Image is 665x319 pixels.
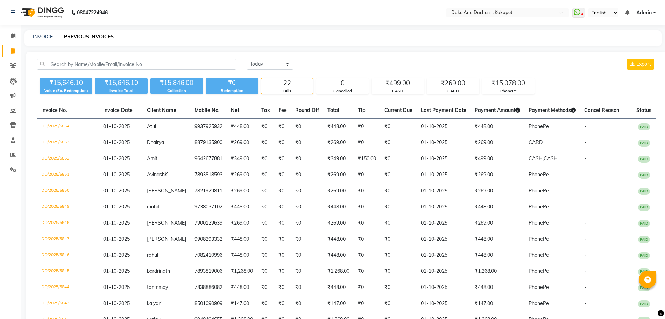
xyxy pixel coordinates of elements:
[103,204,130,210] span: 01-10-2025
[471,151,524,167] td: ₹499.00
[372,88,424,94] div: CASH
[95,88,148,94] div: Invoice Total
[471,215,524,231] td: ₹269.00
[638,188,650,195] span: PAID
[584,300,586,306] span: -
[147,252,158,258] span: rahul
[323,135,354,151] td: ₹269.00
[37,167,99,183] td: DD/2025/5851
[37,263,99,279] td: DD/2025/5845
[417,135,471,151] td: 01-10-2025
[147,107,176,113] span: Client Name
[190,215,227,231] td: 7900129639
[417,296,471,312] td: 01-10-2025
[190,151,227,167] td: 9642677881
[354,215,380,231] td: ₹0
[227,263,257,279] td: ₹1,268.00
[471,231,524,247] td: ₹448.00
[529,204,549,210] span: PhonePe
[638,220,650,227] span: PAID
[529,220,549,226] span: PhonePe
[291,151,323,167] td: ₹0
[274,183,291,199] td: ₹0
[529,187,549,194] span: PhonePe
[638,300,650,307] span: PAID
[227,167,257,183] td: ₹269.00
[103,300,130,306] span: 01-10-2025
[354,167,380,183] td: ₹0
[103,284,130,290] span: 01-10-2025
[147,139,164,146] span: Dhairya
[638,268,650,275] span: PAID
[40,88,92,94] div: Value (Ex. Redemption)
[584,139,586,146] span: -
[417,263,471,279] td: 01-10-2025
[257,263,274,279] td: ₹0
[380,135,417,151] td: ₹0
[190,199,227,215] td: 9738037102
[147,268,170,274] span: bardrinath
[636,61,651,67] span: Export
[323,263,354,279] td: ₹1,268.00
[421,107,466,113] span: Last Payment Date
[257,215,274,231] td: ₹0
[37,199,99,215] td: DD/2025/5849
[147,171,165,178] span: Avinash
[103,220,130,226] span: 01-10-2025
[327,107,339,113] span: Total
[417,231,471,247] td: 01-10-2025
[471,135,524,151] td: ₹269.00
[354,183,380,199] td: ₹0
[638,252,650,259] span: PAID
[147,187,186,194] span: [PERSON_NAME]
[529,123,549,129] span: PhonePe
[291,263,323,279] td: ₹0
[380,183,417,199] td: ₹0
[77,3,108,22] b: 08047224946
[380,247,417,263] td: ₹0
[274,279,291,296] td: ₹0
[103,252,130,258] span: 01-10-2025
[274,263,291,279] td: ₹0
[227,247,257,263] td: ₹448.00
[41,107,67,113] span: Invoice No.
[584,107,619,113] span: Cancel Reason
[274,296,291,312] td: ₹0
[291,296,323,312] td: ₹0
[638,123,650,130] span: PAID
[354,119,380,135] td: ₹0
[206,88,258,94] div: Redemption
[323,119,354,135] td: ₹448.00
[103,236,130,242] span: 01-10-2025
[471,279,524,296] td: ₹448.00
[529,236,549,242] span: PhonePe
[40,78,92,88] div: ₹15,646.10
[529,268,549,274] span: PhonePe
[323,231,354,247] td: ₹448.00
[529,107,576,113] span: Payment Methods
[417,151,471,167] td: 01-10-2025
[103,171,130,178] span: 01-10-2025
[482,88,534,94] div: PhonePe
[323,183,354,199] td: ₹269.00
[584,155,586,162] span: -
[206,78,258,88] div: ₹0
[295,107,319,113] span: Round Off
[323,151,354,167] td: ₹349.00
[291,167,323,183] td: ₹0
[417,183,471,199] td: 01-10-2025
[427,78,479,88] div: ₹269.00
[354,231,380,247] td: ₹0
[636,107,651,113] span: Status
[584,171,586,178] span: -
[37,59,236,70] input: Search by Name/Mobile/Email/Invoice No
[291,231,323,247] td: ₹0
[291,199,323,215] td: ₹0
[323,199,354,215] td: ₹448.00
[323,247,354,263] td: ₹448.00
[471,263,524,279] td: ₹1,268.00
[529,252,549,258] span: PhonePe
[274,135,291,151] td: ₹0
[354,247,380,263] td: ₹0
[190,263,227,279] td: 7893819006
